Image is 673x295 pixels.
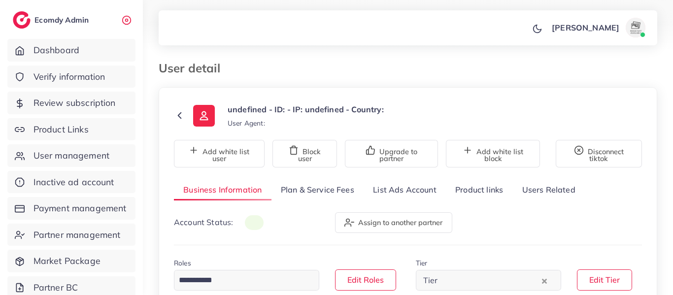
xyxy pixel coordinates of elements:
span: Product Links [34,123,89,136]
a: Market Package [7,250,135,272]
p: [PERSON_NAME] [552,22,619,33]
span: Verify information [34,70,105,83]
a: Partner management [7,224,135,246]
span: Market Package [34,255,101,267]
a: Review subscription [7,92,135,114]
a: Users Related [512,179,584,200]
a: Dashboard [7,39,135,62]
span: Partner management [34,229,121,241]
button: Upgrade to partner [345,140,438,167]
button: Edit Roles [335,269,396,291]
label: Tier [416,258,428,268]
div: Search for option [174,270,319,290]
h3: User detail [159,61,228,75]
span: User management [34,149,109,162]
button: Disconnect tiktok [556,140,642,167]
a: Product links [446,179,512,200]
span: Tier [421,273,440,288]
button: Assign to another partner [335,212,452,233]
a: Plan & Service Fees [271,179,364,200]
span: Inactive ad account [34,176,114,189]
button: Edit Tier [577,269,632,291]
a: User management [7,144,135,167]
input: Search for option [175,273,306,288]
span: Payment management [34,202,127,215]
span: Partner BC [34,281,78,294]
button: Block user [272,140,337,167]
button: Add white list block [446,140,540,167]
p: Account Status: [174,216,264,229]
a: Inactive ad account [7,171,135,194]
a: [PERSON_NAME]avatar [546,18,649,37]
a: Verify information [7,66,135,88]
button: Clear Selected [542,275,547,286]
h2: Ecomdy Admin [34,15,91,25]
span: Dashboard [34,44,79,57]
label: Roles [174,258,191,268]
div: Search for option [416,270,561,290]
a: logoEcomdy Admin [13,11,91,29]
a: Business Information [174,179,271,200]
a: Payment management [7,197,135,220]
a: List Ads Account [364,179,446,200]
p: undefined - ID: - IP: undefined - Country: [228,103,384,115]
button: Add white list user [174,140,265,167]
small: User Agent: [228,118,265,128]
input: Search for option [441,273,540,288]
a: Product Links [7,118,135,141]
img: ic-user-info.36bf1079.svg [193,105,215,127]
span: Review subscription [34,97,116,109]
img: avatar [626,18,645,37]
img: logo [13,11,31,29]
